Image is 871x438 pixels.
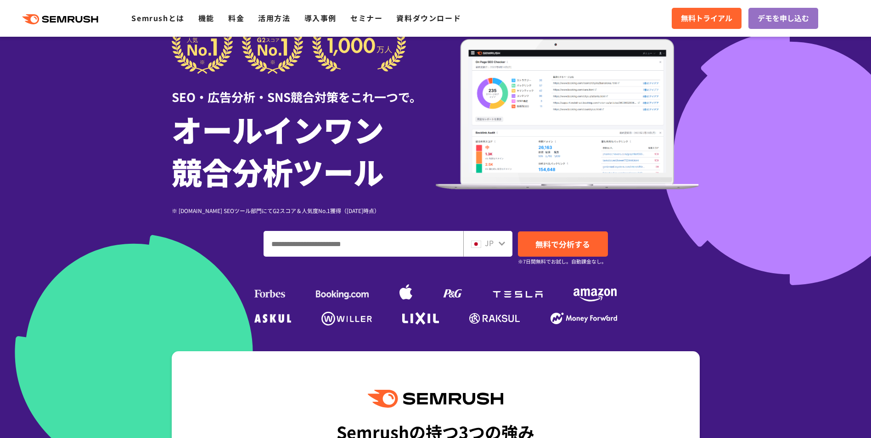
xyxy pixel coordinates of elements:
a: Semrushとは [131,12,184,23]
small: ※7日間無料でお試し。自動課金なし。 [518,257,607,266]
a: 資料ダウンロード [396,12,461,23]
span: JP [485,237,494,248]
span: デモを申し込む [758,12,809,24]
a: 導入事例 [304,12,337,23]
a: 活用方法 [258,12,290,23]
a: セミナー [350,12,382,23]
span: 無料で分析する [535,238,590,250]
div: ※ [DOMAIN_NAME] SEOツール部門にてG2スコア＆人気度No.1獲得（[DATE]時点） [172,206,436,215]
a: 無料で分析する [518,231,608,257]
a: 機能 [198,12,214,23]
img: Semrush [368,390,503,408]
span: 無料トライアル [681,12,732,24]
a: デモを申し込む [748,8,818,29]
h1: オールインワン 競合分析ツール [172,108,436,192]
a: 料金 [228,12,244,23]
div: SEO・広告分析・SNS競合対策をこれ一つで。 [172,74,436,106]
a: 無料トライアル [672,8,742,29]
input: ドメイン、キーワードまたはURLを入力してください [264,231,463,256]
